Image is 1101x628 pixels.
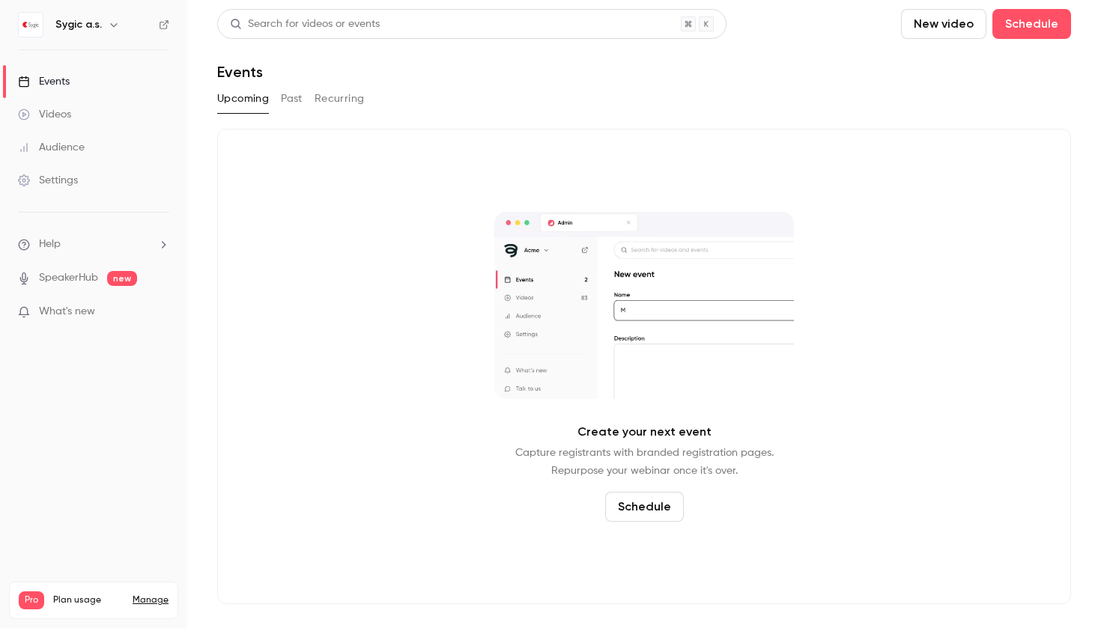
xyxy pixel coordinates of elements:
h1: Events [217,63,263,81]
img: Sygic a.s. [19,13,43,37]
button: Schedule [605,492,684,522]
div: Events [18,74,70,89]
h6: Sygic a.s. [55,17,102,32]
button: Past [281,87,303,111]
span: Help [39,237,61,252]
p: Capture registrants with branded registration pages. Repurpose your webinar once it's over. [515,444,774,480]
p: Create your next event [577,423,712,441]
li: help-dropdown-opener [18,237,169,252]
div: Search for videos or events [230,16,380,32]
span: Pro [19,591,44,609]
button: Upcoming [217,87,269,111]
div: Videos [18,107,71,122]
span: new [107,271,137,286]
span: What's new [39,304,95,320]
button: Recurring [315,87,365,111]
iframe: Noticeable Trigger [151,305,169,319]
a: SpeakerHub [39,270,98,286]
div: Audience [18,140,85,155]
button: New video [901,9,986,39]
span: Plan usage [53,594,124,606]
a: Manage [133,594,169,606]
div: Settings [18,173,78,188]
button: Schedule [992,9,1071,39]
